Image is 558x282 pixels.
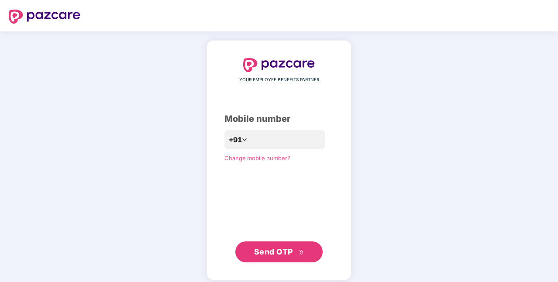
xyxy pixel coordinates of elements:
span: double-right [299,250,304,255]
img: logo [9,10,80,24]
a: Change mobile number? [224,155,290,162]
img: logo [243,58,315,72]
button: Send OTPdouble-right [235,241,323,262]
div: Mobile number [224,112,334,126]
span: YOUR EMPLOYEE BENEFITS PARTNER [239,76,319,83]
span: Send OTP [254,247,293,256]
span: +91 [229,134,242,145]
span: down [242,137,247,142]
